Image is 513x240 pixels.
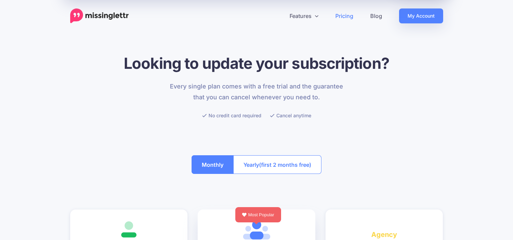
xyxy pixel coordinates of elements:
[202,111,261,120] li: No credit card required
[70,8,129,23] a: Home
[259,159,311,170] span: (first 2 months free)
[281,8,327,23] a: Features
[270,111,311,120] li: Cancel anytime
[235,207,281,222] div: Most Popular
[399,8,443,23] a: My Account
[362,8,391,23] a: Blog
[70,54,443,73] h1: Looking to update your subscription?
[166,81,347,103] p: Every single plan comes with a free trial and the guarantee that you can cancel whenever you need...
[327,8,362,23] a: Pricing
[336,229,433,240] h4: Agency
[233,155,321,174] button: Yearly(first 2 months free)
[192,155,234,174] button: Monthly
